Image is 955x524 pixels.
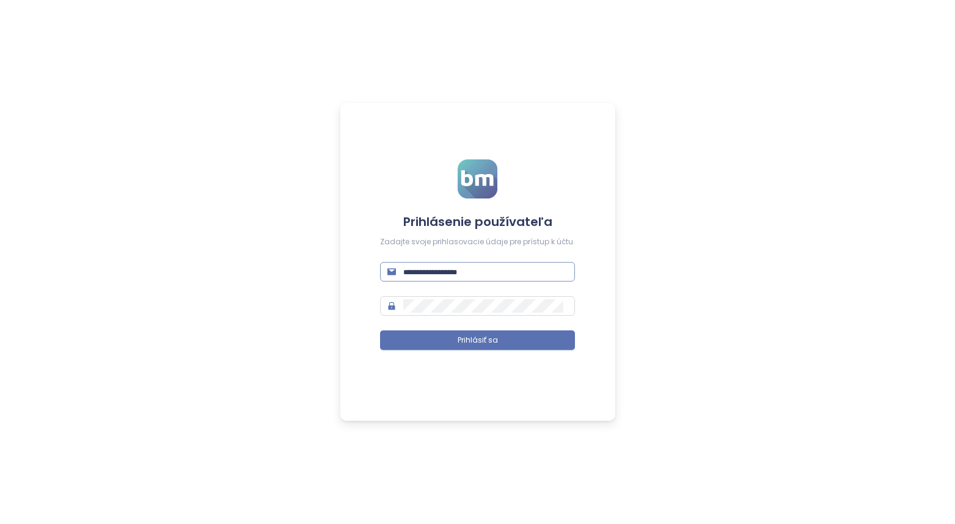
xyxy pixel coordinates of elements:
button: Prihlásiť sa [380,330,575,350]
span: lock [387,302,396,310]
span: mail [387,267,396,276]
img: logo [458,159,497,198]
div: Zadajte svoje prihlasovacie údaje pre prístup k účtu. [380,236,575,248]
h4: Prihlásenie používateľa [380,213,575,230]
span: Prihlásiť sa [458,335,498,346]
